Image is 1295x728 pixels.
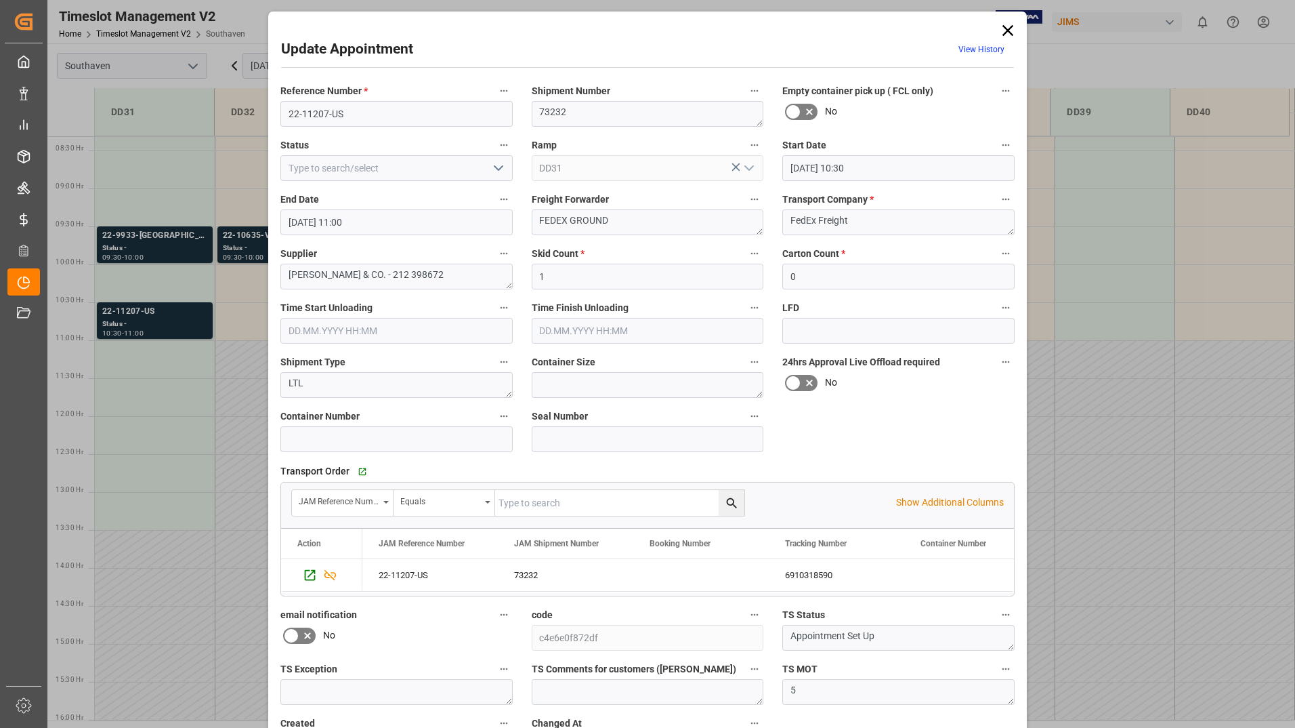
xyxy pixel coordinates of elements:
button: TS Exception [495,660,513,678]
a: View History [958,45,1004,54]
span: TS Exception [280,662,337,676]
input: DD.MM.YYYY HH:MM [280,318,513,344]
span: Carton Count [782,247,845,261]
p: Show Additional Columns [896,496,1004,510]
button: Empty container pick up ( FCL only) [997,82,1015,100]
button: Ramp [746,136,763,154]
button: Carton Count * [997,245,1015,262]
button: Freight Forwarder [746,190,763,208]
button: Container Number [495,407,513,425]
button: End Date [495,190,513,208]
button: Supplier [495,245,513,262]
span: TS Status [782,608,825,622]
button: code [746,606,763,624]
span: Shipment Type [280,355,345,369]
span: Supplier [280,247,317,261]
button: TS Comments for customers ([PERSON_NAME]) [746,660,763,678]
button: Shipment Type [495,353,513,371]
button: open menu [292,490,394,516]
textarea: FEDEX GROUND [532,209,764,235]
span: No [825,376,837,390]
textarea: LTL [280,372,513,398]
span: Shipment Number [532,84,610,98]
button: Container Size [746,353,763,371]
button: Start Date [997,136,1015,154]
input: Type to search/select [532,155,764,181]
span: Time Start Unloading [280,301,373,315]
textarea: 5 [782,679,1015,705]
button: Time Finish Unloading [746,299,763,317]
span: No [825,104,837,119]
button: search button [719,490,744,516]
button: LFD [997,299,1015,317]
span: JAM Reference Number [379,539,465,548]
span: email notification [280,608,357,622]
span: 24hrs Approval Live Offload required [782,355,940,369]
div: 22-11207-US [362,559,498,591]
span: Freight Forwarder [532,193,609,207]
span: Tracking Number [785,539,847,548]
button: open menu [738,158,759,179]
textarea: 73232 [532,101,764,127]
span: Start Date [782,138,826,153]
span: Time Finish Unloading [532,301,629,315]
h2: Update Appointment [281,39,413,60]
span: Booking Number [650,539,710,548]
button: Time Start Unloading [495,299,513,317]
div: 73232 [498,559,633,591]
span: Transport Company [782,193,874,207]
span: Ramp [532,138,557,153]
button: Seal Number [746,407,763,425]
button: TS MOT [997,660,1015,678]
div: Equals [400,492,480,508]
span: No [323,628,335,643]
input: DD.MM.YYYY HH:MM [532,318,764,344]
input: Type to search [495,490,744,516]
div: Press SPACE to select this row. [281,559,362,592]
button: Reference Number * [495,82,513,100]
button: Skid Count * [746,245,763,262]
button: Status [495,136,513,154]
textarea: FedEx Freight [782,209,1015,235]
button: Shipment Number [746,82,763,100]
span: TS MOT [782,662,818,676]
span: Container Size [532,355,595,369]
textarea: [PERSON_NAME] & CO. - 212 398672 [280,264,513,289]
span: End Date [280,193,319,207]
span: Empty container pick up ( FCL only) [782,84,933,98]
span: Status [280,138,309,153]
textarea: Appointment Set Up [782,625,1015,651]
span: Reference Number [280,84,368,98]
span: LFD [782,301,799,315]
button: TS Status [997,606,1015,624]
input: DD.MM.YYYY HH:MM [280,209,513,235]
button: email notification [495,606,513,624]
span: Seal Number [532,409,588,424]
span: Container Number [280,409,360,424]
div: Action [297,539,321,548]
span: Skid Count [532,247,585,261]
span: TS Comments for customers ([PERSON_NAME]) [532,662,736,676]
button: 24hrs Approval Live Offload required [997,353,1015,371]
input: Type to search/select [280,155,513,181]
span: JAM Shipment Number [514,539,599,548]
button: open menu [394,490,495,516]
input: DD.MM.YYYY HH:MM [782,155,1015,181]
button: open menu [487,158,507,179]
button: Transport Company * [997,190,1015,208]
span: Container Number [920,539,986,548]
span: code [532,608,553,622]
div: 6910318590 [769,559,904,591]
span: Transport Order [280,464,349,479]
div: JAM Reference Number [299,492,379,508]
